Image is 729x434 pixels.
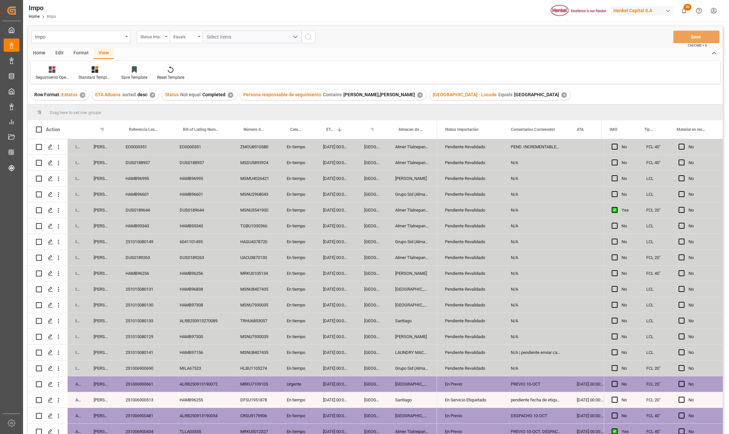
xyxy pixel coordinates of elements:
[638,218,671,234] div: LCL
[315,361,356,376] div: [DATE] 00:00:00
[315,171,356,186] div: [DATE] 00:00:00
[356,408,387,423] div: [GEOGRAPHIC_DATA]
[170,31,203,43] button: open menu
[28,376,437,392] div: Press SPACE to select this row.
[28,139,437,155] div: Press SPACE to select this row.
[343,92,415,97] span: [PERSON_NAME],[PERSON_NAME]
[387,171,437,186] div: [PERSON_NAME]
[503,266,569,281] div: N/A
[387,329,437,344] div: [PERSON_NAME]
[279,392,315,408] div: En tiempo
[172,139,232,155] div: EO0000351
[604,171,723,187] div: Press SPACE to select this row.
[46,127,60,132] div: Action
[172,155,232,170] div: DUS0188937
[356,392,387,408] div: [GEOGRAPHIC_DATA]
[172,345,232,360] div: HAMB97156
[28,266,437,281] div: Press SPACE to select this row.
[356,297,387,313] div: [GEOGRAPHIC_DATA]
[503,408,569,423] div: DESPACHO 10-OCT
[172,408,232,423] div: ALRB250913190054
[68,234,86,249] div: In progress
[503,202,569,218] div: N/A
[232,218,279,234] div: TGBU1030366
[118,171,172,186] div: HAMB96995
[172,187,232,202] div: HAMB96601
[356,376,387,392] div: [GEOGRAPHIC_DATA]
[118,187,172,202] div: HAMB96601
[203,31,302,43] button: open menu
[35,32,123,41] div: Impo
[34,92,62,97] span: Row Format :
[86,155,118,170] div: [PERSON_NAME]
[638,392,671,408] div: FCL 20"
[604,234,723,250] div: Press SPACE to select this row.
[172,392,232,408] div: HAMB96255
[279,155,315,170] div: En tiempo
[28,313,437,329] div: Press SPACE to select this row.
[677,3,691,18] button: show 50 new notifications
[232,329,279,344] div: MSNU7930035
[232,297,279,313] div: MSNU7930035
[356,329,387,344] div: [GEOGRAPHIC_DATA]
[315,218,356,234] div: [DATE] 00:00:00
[86,202,118,218] div: [PERSON_NAME]
[86,234,118,249] div: [PERSON_NAME]
[28,218,437,234] div: Press SPACE to select this row.
[356,345,387,360] div: [GEOGRAPHIC_DATA]
[31,31,130,43] button: open menu
[551,5,606,16] img: Henkel%20logo.jpg_1689854090.jpg
[172,266,232,281] div: HAMB96256
[315,281,356,297] div: [DATE] 00:00:00
[279,187,315,202] div: En tiempo
[28,234,437,250] div: Press SPACE to select this row.
[569,408,612,423] div: [DATE] 00:00:00
[118,234,172,249] div: 251015080149
[503,171,569,186] div: N/A
[279,218,315,234] div: En tiempo
[356,171,387,186] div: [GEOGRAPHIC_DATA]
[118,139,172,155] div: EO0000351
[28,281,437,297] div: Press SPACE to select this row.
[604,408,723,424] div: Press SPACE to select this row.
[118,266,172,281] div: HAMB96256
[638,313,671,329] div: LCL
[604,187,723,202] div: Press SPACE to select this row.
[118,218,172,234] div: HAMB95343
[68,408,86,423] div: Arrived
[121,74,147,80] div: Save Template
[503,297,569,313] div: N/A
[228,92,233,98] div: ✕
[315,345,356,360] div: [DATE] 00:00:00
[172,171,232,186] div: HAMB96995
[315,187,356,202] div: [DATE] 00:00:00
[387,218,437,234] div: Almer Tlalnepantla
[232,345,279,360] div: MSNU8407435
[279,361,315,376] div: En tiempo
[232,171,279,186] div: MSMU4026421
[604,281,723,297] div: Press SPACE to select this row.
[173,32,196,40] div: Equals
[68,155,86,170] div: In progress
[28,392,437,408] div: Press SPACE to select this row.
[232,376,279,392] div: MRKU7109105
[684,4,691,11] span: 50
[356,234,387,249] div: [GEOGRAPHIC_DATA]
[68,376,86,392] div: Arrived
[503,234,569,249] div: N/A
[232,234,279,249] div: HASU4378720
[315,202,356,218] div: [DATE] 00:00:00
[638,345,671,360] div: LCL
[68,345,86,360] div: In progress
[387,408,437,423] div: [GEOGRAPHIC_DATA]
[172,250,232,265] div: DUS0189263
[28,345,437,361] div: Press SPACE to select this row.
[604,376,723,392] div: Press SPACE to select this row.
[279,297,315,313] div: En tiempo
[315,139,356,155] div: [DATE] 00:00:00
[638,139,671,155] div: FCL 40"
[279,329,315,344] div: En tiempo
[561,92,567,98] div: ✕
[638,281,671,297] div: LCL
[122,92,136,97] span: sorted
